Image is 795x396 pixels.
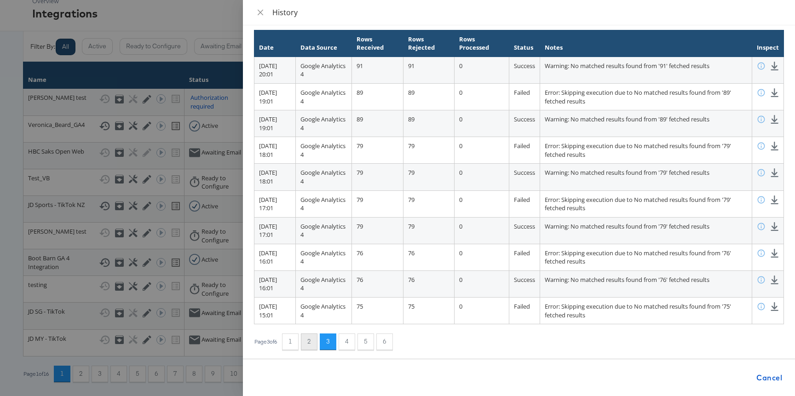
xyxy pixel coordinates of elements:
td: [DATE] 18:01 [254,164,296,190]
td: [DATE] 19:01 [254,110,296,137]
span: Success [514,168,535,177]
button: 1 [282,333,299,350]
span: Success [514,222,535,230]
td: 0 [455,217,509,244]
span: Failed [514,142,530,150]
td: [DATE] 16:01 [254,244,296,270]
span: Success [514,115,535,123]
td: 76 [403,244,454,270]
td: 79 [351,164,403,190]
td: 0 [455,164,509,190]
td: 91 [351,57,403,83]
span: Failed [514,249,530,257]
span: Google Analytics 4 [300,275,346,293]
td: 0 [455,298,509,324]
span: Error: Skipping execution due to No matched results found from '75' fetched results [545,302,731,319]
div: History [272,7,784,17]
th: Rows Received [351,30,403,57]
th: Data Source [295,30,351,57]
td: 75 [403,298,454,324]
td: 76 [351,270,403,297]
div: Page 3 of 6 [254,339,277,345]
td: 79 [351,137,403,164]
span: Success [514,62,535,70]
td: 0 [455,57,509,83]
span: Failed [514,88,530,97]
span: Error: Skipping execution due to No matched results found from '89' fetched results [545,88,731,105]
span: Warning: No matched results found from '89' fetched results [545,115,709,123]
span: Error: Skipping execution due to No matched results found from '79' fetched results [545,195,731,212]
td: 79 [403,217,454,244]
td: 75 [351,298,403,324]
span: Warning: No matched results found from '79' fetched results [545,222,709,230]
th: Rows Processed [455,30,509,57]
span: close [257,9,264,16]
th: Status [509,30,540,57]
td: [DATE] 18:01 [254,137,296,164]
span: Error: Skipping execution due to No matched results found from '79' fetched results [545,142,731,159]
span: Cancel [756,371,782,384]
td: 79 [403,190,454,217]
span: Failed [514,195,530,204]
td: 0 [455,84,509,110]
td: 0 [455,110,509,137]
td: 76 [403,270,454,297]
span: Google Analytics 4 [300,88,346,105]
span: Google Analytics 4 [300,222,346,239]
th: Inspect [752,30,783,57]
th: Rows Rejected [403,30,454,57]
td: 79 [351,217,403,244]
td: 89 [403,84,454,110]
span: Google Analytics 4 [300,249,346,266]
button: 5 [357,333,374,350]
td: 0 [455,270,509,297]
button: Cancel [753,368,786,387]
td: [DATE] 17:01 [254,190,296,217]
td: 91 [403,57,454,83]
th: Date [254,30,296,57]
td: 76 [351,244,403,270]
td: [DATE] 16:01 [254,270,296,297]
span: Warning: No matched results found from '91' fetched results [545,62,709,70]
button: Close [254,8,267,17]
td: [DATE] 19:01 [254,84,296,110]
span: Warning: No matched results found from '79' fetched results [545,168,709,177]
td: 89 [351,110,403,137]
button: 6 [376,333,393,350]
button: 4 [339,333,355,350]
td: [DATE] 20:01 [254,57,296,83]
span: Warning: No matched results found from '76' fetched results [545,275,709,284]
span: Google Analytics 4 [300,168,346,185]
td: [DATE] 17:01 [254,217,296,244]
td: 0 [455,190,509,217]
td: 0 [455,244,509,270]
span: Error: Skipping execution due to No matched results found from '76' fetched results [545,249,731,266]
td: 79 [351,190,403,217]
button: 2 [301,333,317,350]
span: Success [514,275,535,284]
th: Notes [540,30,752,57]
span: Google Analytics 4 [300,115,346,132]
td: 89 [403,110,454,137]
td: [DATE] 15:01 [254,298,296,324]
span: Google Analytics 4 [300,302,346,319]
td: 79 [403,137,454,164]
span: Google Analytics 4 [300,195,346,212]
td: 0 [455,137,509,164]
span: Google Analytics 4 [300,142,346,159]
button: 3 [320,333,336,350]
td: 79 [403,164,454,190]
span: Failed [514,302,530,310]
td: 89 [351,84,403,110]
span: Google Analytics 4 [300,62,346,79]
